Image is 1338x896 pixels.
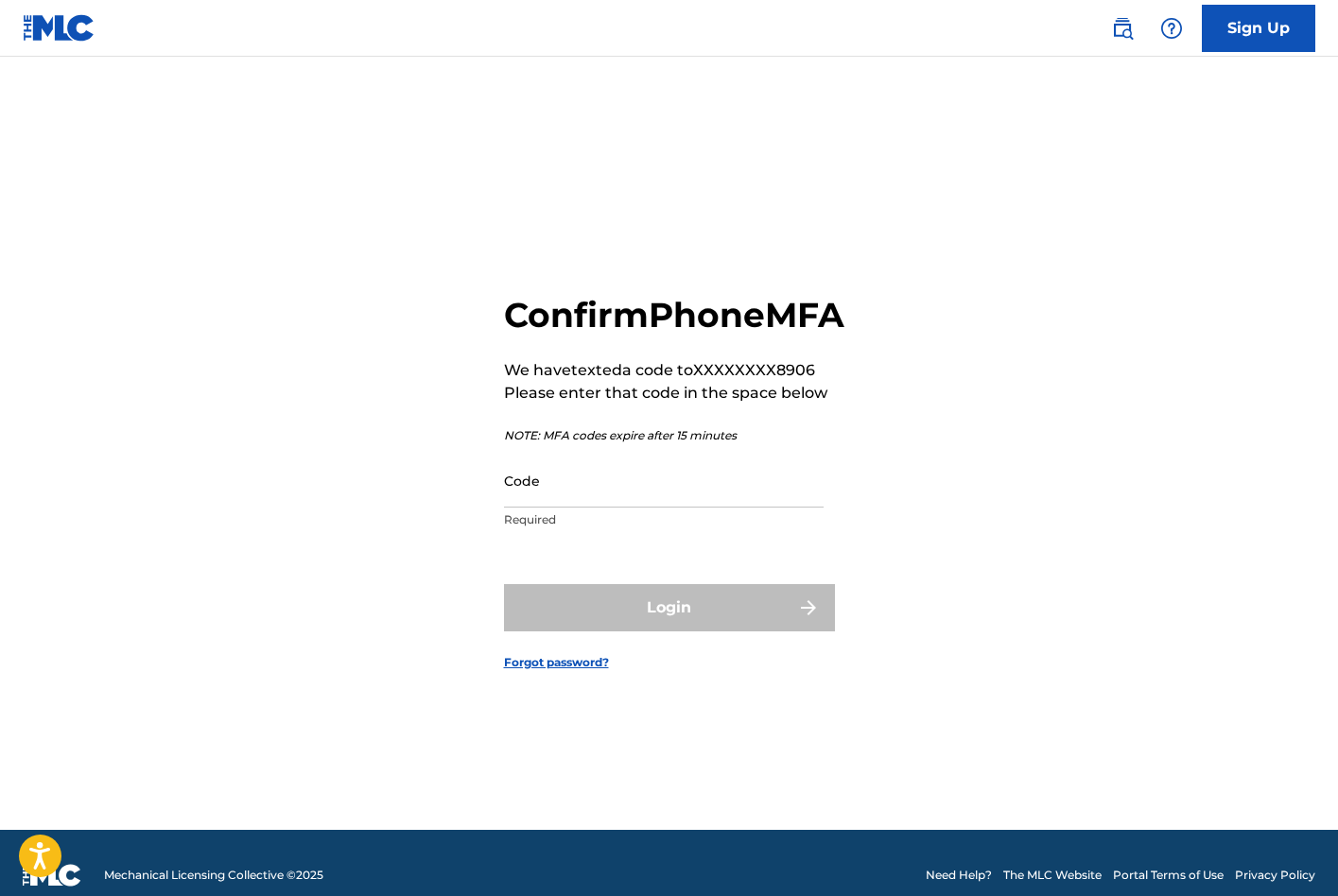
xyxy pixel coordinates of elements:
h2: Confirm Phone MFA [504,294,844,336]
a: Forgot password? [504,654,609,671]
a: Public Search [1103,9,1141,47]
a: Need Help? [926,867,992,884]
a: Portal Terms of Use [1113,867,1224,884]
span: Mechanical Licensing Collective © 2025 [104,867,323,884]
p: Please enter that code in the space below [504,382,844,405]
p: Required [504,511,824,528]
p: NOTE: MFA codes expire after 15 minutes [504,427,844,444]
img: help [1160,17,1183,40]
a: Sign Up [1202,5,1315,52]
img: search [1111,17,1134,40]
img: MLC Logo [23,14,96,42]
div: Help [1153,9,1190,47]
a: Privacy Policy [1235,867,1315,884]
p: We have texted a code to XXXXXXXX8906 [504,359,844,382]
img: logo [23,864,81,887]
a: The MLC Website [1003,867,1102,884]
